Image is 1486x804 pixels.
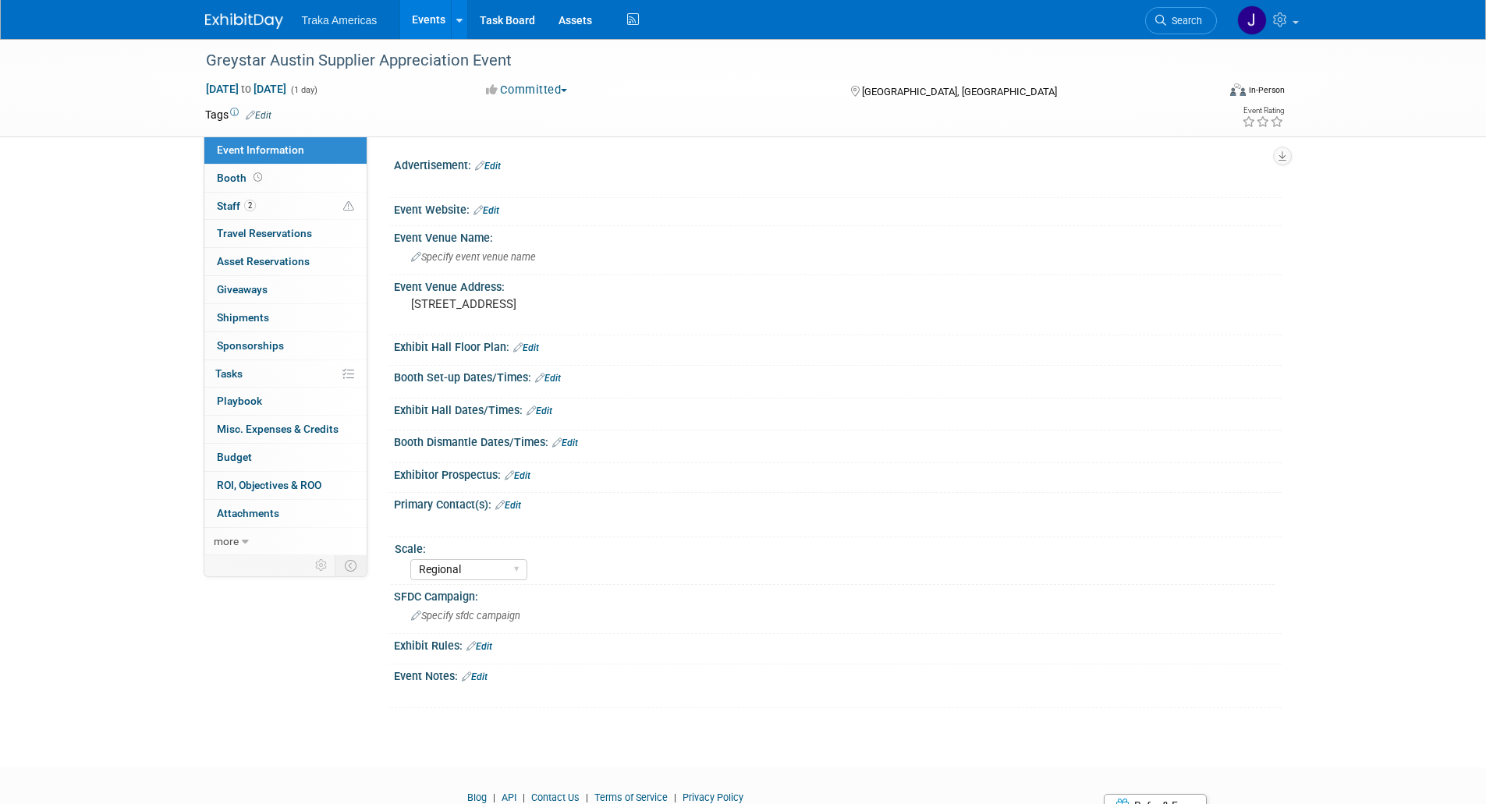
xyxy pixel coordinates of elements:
div: Event Venue Address: [394,275,1282,295]
div: Exhibit Rules: [394,634,1282,654]
a: Travel Reservations [204,220,367,247]
span: | [582,792,592,803]
span: | [670,792,680,803]
span: Staff [217,200,256,212]
a: Booth [204,165,367,192]
div: SFDC Campaign: [394,585,1282,604]
span: Search [1166,15,1202,27]
pre: [STREET_ADDRESS] [411,297,747,311]
a: Edit [552,437,578,448]
div: Greystar Austin Supplier Appreciation Event [200,47,1193,75]
a: Edit [475,161,501,172]
span: Budget [217,451,252,463]
td: Personalize Event Tab Strip [308,555,335,576]
div: Event Format [1125,81,1286,104]
a: Edit [527,406,552,416]
span: | [489,792,499,803]
span: 2 [244,200,256,211]
a: Edit [505,470,530,481]
span: Giveaways [217,283,268,296]
span: Specify event venue name [411,251,536,263]
span: Playbook [217,395,262,407]
a: Staff2 [204,193,367,220]
span: Asset Reservations [217,255,310,267]
td: Tags [205,107,271,122]
div: Event Website: [394,198,1282,218]
a: Tasks [204,360,367,388]
span: (1 day) [289,85,317,95]
a: Event Information [204,136,367,164]
div: Scale: [395,537,1275,557]
a: more [204,528,367,555]
span: Booth not reserved yet [250,172,265,183]
span: ROI, Objectives & ROO [217,479,321,491]
span: more [214,535,239,547]
span: to [239,83,254,95]
a: Sponsorships [204,332,367,359]
a: Edit [495,500,521,511]
div: Event Venue Name: [394,226,1282,246]
a: Giveaways [204,276,367,303]
a: Edit [513,342,539,353]
div: Booth Set-up Dates/Times: [394,366,1282,386]
a: Edit [473,205,499,216]
div: Event Notes: [394,664,1282,685]
div: Primary Contact(s): [394,493,1282,513]
div: In-Person [1248,84,1285,96]
span: Misc. Expenses & Credits [217,423,339,435]
span: Travel Reservations [217,227,312,239]
a: ROI, Objectives & ROO [204,472,367,499]
span: | [519,792,529,803]
a: Misc. Expenses & Credits [204,416,367,443]
span: Sponsorships [217,339,284,352]
span: Booth [217,172,265,184]
a: Budget [204,444,367,471]
span: Potential Scheduling Conflict -- at least one attendee is tagged in another overlapping event. [343,200,354,214]
a: Attachments [204,500,367,527]
span: Traka Americas [302,14,378,27]
a: Playbook [204,388,367,415]
span: Specify sfdc campaign [411,610,520,622]
span: Tasks [215,367,243,380]
a: Blog [467,792,487,803]
img: Format-Inperson.png [1230,83,1246,96]
td: Toggle Event Tabs [335,555,367,576]
span: Attachments [217,507,279,519]
span: Shipments [217,311,269,324]
a: Edit [466,641,492,652]
span: [DATE] [DATE] [205,82,287,96]
div: Exhibit Hall Floor Plan: [394,335,1282,356]
button: Committed [481,82,573,98]
a: Privacy Policy [683,792,743,803]
a: Contact Us [531,792,580,803]
a: Search [1145,7,1217,34]
a: Edit [246,110,271,121]
div: Exhibit Hall Dates/Times: [394,398,1282,419]
span: [GEOGRAPHIC_DATA], [GEOGRAPHIC_DATA] [862,86,1057,97]
img: Jamie Saenz [1237,5,1267,35]
a: Edit [462,671,488,682]
div: Exhibitor Prospectus: [394,463,1282,483]
span: Event Information [217,143,304,156]
a: API [502,792,516,803]
a: Asset Reservations [204,248,367,275]
div: Event Rating [1242,107,1284,115]
div: Booth Dismantle Dates/Times: [394,430,1282,451]
a: Edit [535,373,561,384]
img: ExhibitDay [205,13,283,29]
a: Terms of Service [594,792,668,803]
a: Shipments [204,304,367,331]
div: Advertisement: [394,154,1282,174]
